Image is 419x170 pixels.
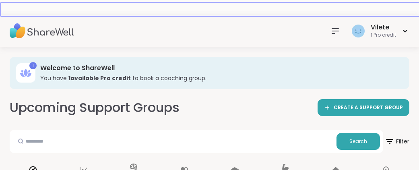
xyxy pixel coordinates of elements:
[349,138,367,145] span: Search
[318,99,409,116] a: CREATE A SUPPORT GROUP
[40,74,398,82] h3: You have to book a coaching group.
[10,17,74,45] img: ShareWell Nav Logo
[29,62,37,69] div: 1
[334,104,403,111] span: CREATE A SUPPORT GROUP
[10,99,180,117] h2: Upcoming Support Groups
[352,25,365,37] img: Vilete
[68,74,131,82] b: 1 available Pro credit
[336,133,380,150] button: Search
[371,23,396,32] div: Vilete
[385,132,409,151] span: Filter
[40,64,398,73] h3: Welcome to ShareWell
[385,130,409,153] button: Filter
[371,32,396,39] div: 1 Pro credit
